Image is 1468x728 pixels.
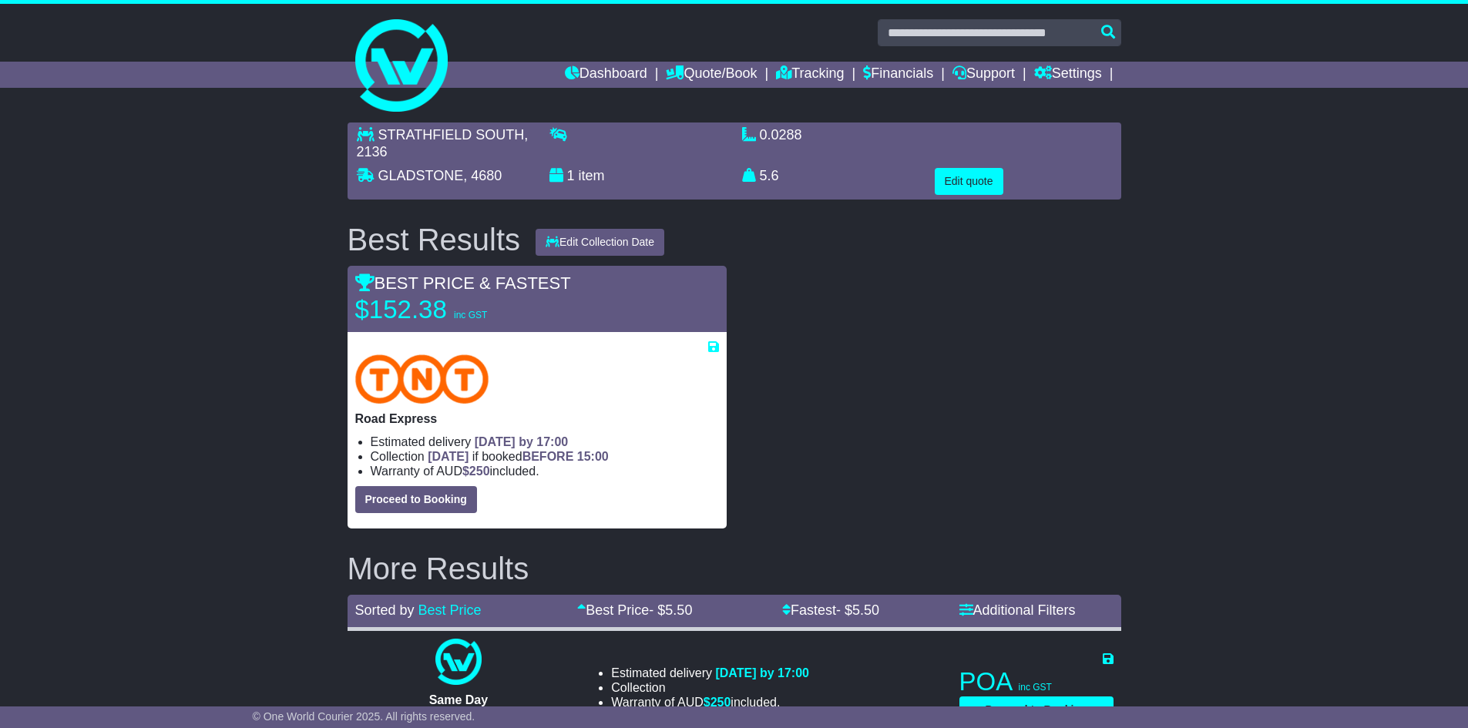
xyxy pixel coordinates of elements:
[776,62,844,88] a: Tracking
[371,434,719,449] li: Estimated delivery
[378,127,525,143] span: STRATHFIELD SOUTH
[760,127,802,143] span: 0.0288
[355,486,477,513] button: Proceed to Booking
[577,602,692,618] a: Best Price- $5.50
[522,450,574,463] span: BEFORE
[428,450,469,463] span: [DATE]
[1034,62,1102,88] a: Settings
[836,602,879,618] span: - $
[355,354,489,404] img: TNT Domestic: Road Express
[666,62,757,88] a: Quote/Book
[782,602,879,618] a: Fastest- $5.50
[760,168,779,183] span: 5.6
[567,168,575,183] span: 1
[959,696,1114,723] button: Proceed to Booking
[952,62,1015,88] a: Support
[378,168,464,183] span: GLADSTONE
[935,168,1003,195] button: Edit quote
[355,294,548,325] p: $152.38
[665,602,692,618] span: 5.50
[959,666,1114,697] p: POA
[536,229,664,256] button: Edit Collection Date
[959,602,1076,618] a: Additional Filters
[355,273,571,293] span: BEST PRICE & FASTEST
[253,710,475,723] span: © One World Courier 2025. All rights reserved.
[348,552,1121,585] h2: More Results
[357,127,529,159] span: , 2136
[579,168,605,183] span: item
[710,696,731,709] span: 250
[418,602,482,618] a: Best Price
[428,450,608,463] span: if booked
[371,449,719,464] li: Collection
[462,465,490,478] span: $
[435,639,482,685] img: One World Courier: Same Day Nationwide(quotes take 0.5-1 hour)
[565,62,647,88] a: Dashboard
[852,602,879,618] span: 5.50
[469,465,490,478] span: 250
[863,62,933,88] a: Financials
[454,310,487,320] span: inc GST
[371,464,719,478] li: Warranty of AUD included.
[649,602,692,618] span: - $
[611,695,809,710] li: Warranty of AUD included.
[355,602,415,618] span: Sorted by
[577,450,609,463] span: 15:00
[715,666,809,679] span: [DATE] by 17:00
[463,168,502,183] span: , 4680
[340,223,529,257] div: Best Results
[611,680,809,695] li: Collection
[355,411,719,426] p: Road Express
[611,666,809,680] li: Estimated delivery
[1019,682,1052,693] span: inc GST
[704,696,731,709] span: $
[475,435,569,448] span: [DATE] by 17:00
